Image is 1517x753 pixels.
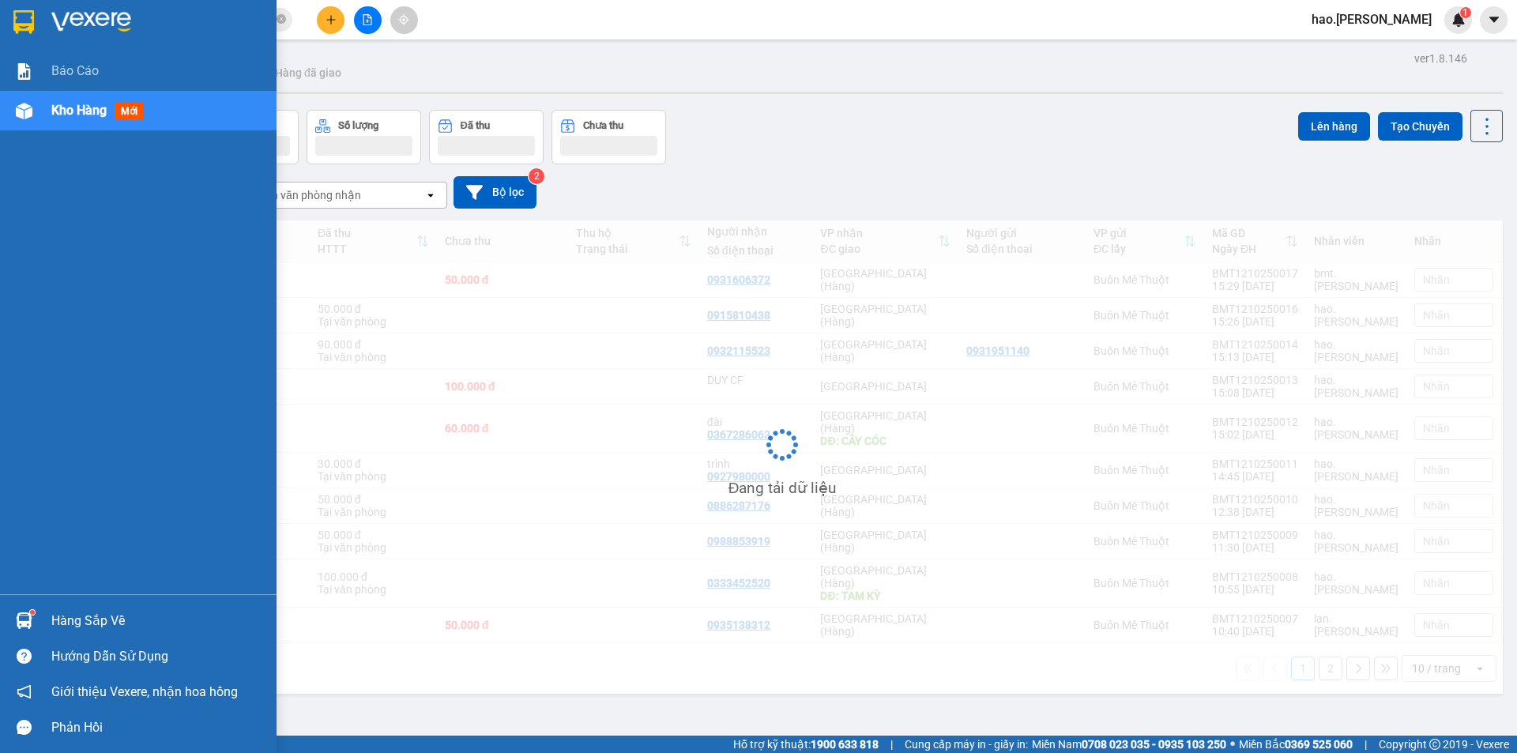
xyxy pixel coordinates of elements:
span: copyright [1429,739,1440,750]
button: plus [317,6,344,34]
svg: open [424,189,437,201]
span: caret-down [1487,13,1501,27]
span: message [17,720,32,735]
button: Lên hàng [1298,112,1370,141]
strong: 0369 525 060 [1285,738,1353,751]
strong: 1900 633 818 [811,738,879,751]
strong: 0708 023 035 - 0935 103 250 [1082,738,1226,751]
span: Cung cấp máy in - giấy in: [905,736,1028,753]
button: Chưa thu [551,110,666,164]
span: 1 [1462,7,1468,18]
div: Chưa thu [583,120,623,131]
div: ver 1.8.146 [1414,50,1467,67]
span: notification [17,684,32,699]
span: | [890,736,893,753]
button: Đã thu [429,110,544,164]
button: Bộ lọc [454,176,536,209]
div: Hàng sắp về [51,609,265,633]
span: close-circle [277,14,286,24]
span: | [1365,736,1367,753]
div: Đang tải dữ liệu [728,476,837,500]
span: Hỗ trợ kỹ thuật: [733,736,879,753]
button: file-add [354,6,382,34]
button: caret-down [1480,6,1508,34]
span: mới [115,103,144,120]
sup: 1 [30,610,35,615]
span: hao.[PERSON_NAME] [1299,9,1444,29]
button: aim [390,6,418,34]
div: Hướng dẫn sử dụng [51,645,265,668]
span: aim [398,14,409,25]
span: Giới thiệu Vexere, nhận hoa hồng [51,682,238,702]
span: ⚪️ [1230,741,1235,747]
img: icon-new-feature [1451,13,1466,27]
span: Báo cáo [51,61,99,81]
span: question-circle [17,649,32,664]
div: Chọn văn phòng nhận [252,187,361,203]
button: Số lượng [307,110,421,164]
img: solution-icon [16,63,32,80]
button: Tạo Chuyến [1378,112,1462,141]
sup: 2 [529,168,544,184]
img: logo-vxr [13,10,34,34]
img: warehouse-icon [16,103,32,119]
img: warehouse-icon [16,612,32,629]
div: Đã thu [461,120,490,131]
span: Kho hàng [51,103,107,118]
span: close-circle [277,13,286,28]
div: Số lượng [338,120,378,131]
span: Miền Nam [1032,736,1226,753]
sup: 1 [1460,7,1471,18]
div: Phản hồi [51,716,265,740]
span: plus [326,14,337,25]
span: file-add [362,14,373,25]
button: Hàng đã giao [262,54,354,92]
span: Miền Bắc [1239,736,1353,753]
